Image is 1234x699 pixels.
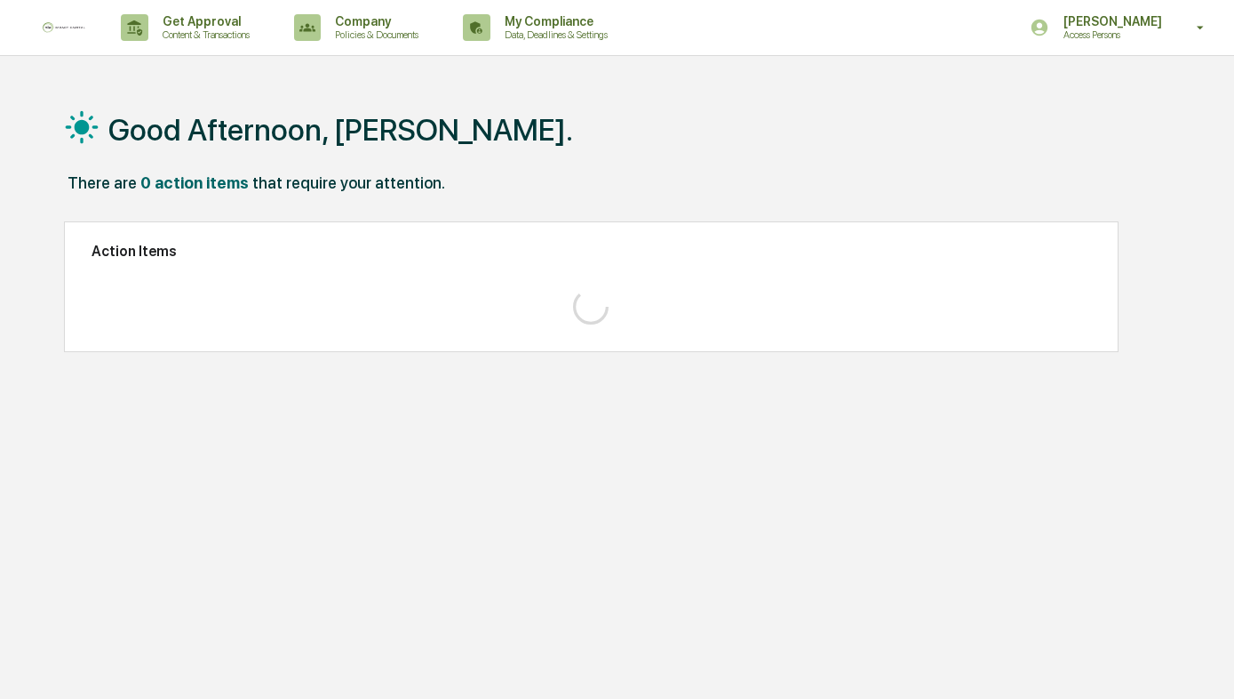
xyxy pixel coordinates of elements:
[92,243,1091,260] h2: Action Items
[1049,14,1171,28] p: [PERSON_NAME]
[321,14,427,28] p: Company
[148,14,259,28] p: Get Approval
[148,28,259,41] p: Content & Transactions
[43,22,85,34] img: logo
[321,28,427,41] p: Policies & Documents
[1049,28,1171,41] p: Access Persons
[140,173,249,192] div: 0 action items
[108,112,573,148] h1: Good Afternoon, [PERSON_NAME].
[68,173,137,192] div: There are
[490,14,617,28] p: My Compliance
[490,28,617,41] p: Data, Deadlines & Settings
[252,173,445,192] div: that require your attention.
